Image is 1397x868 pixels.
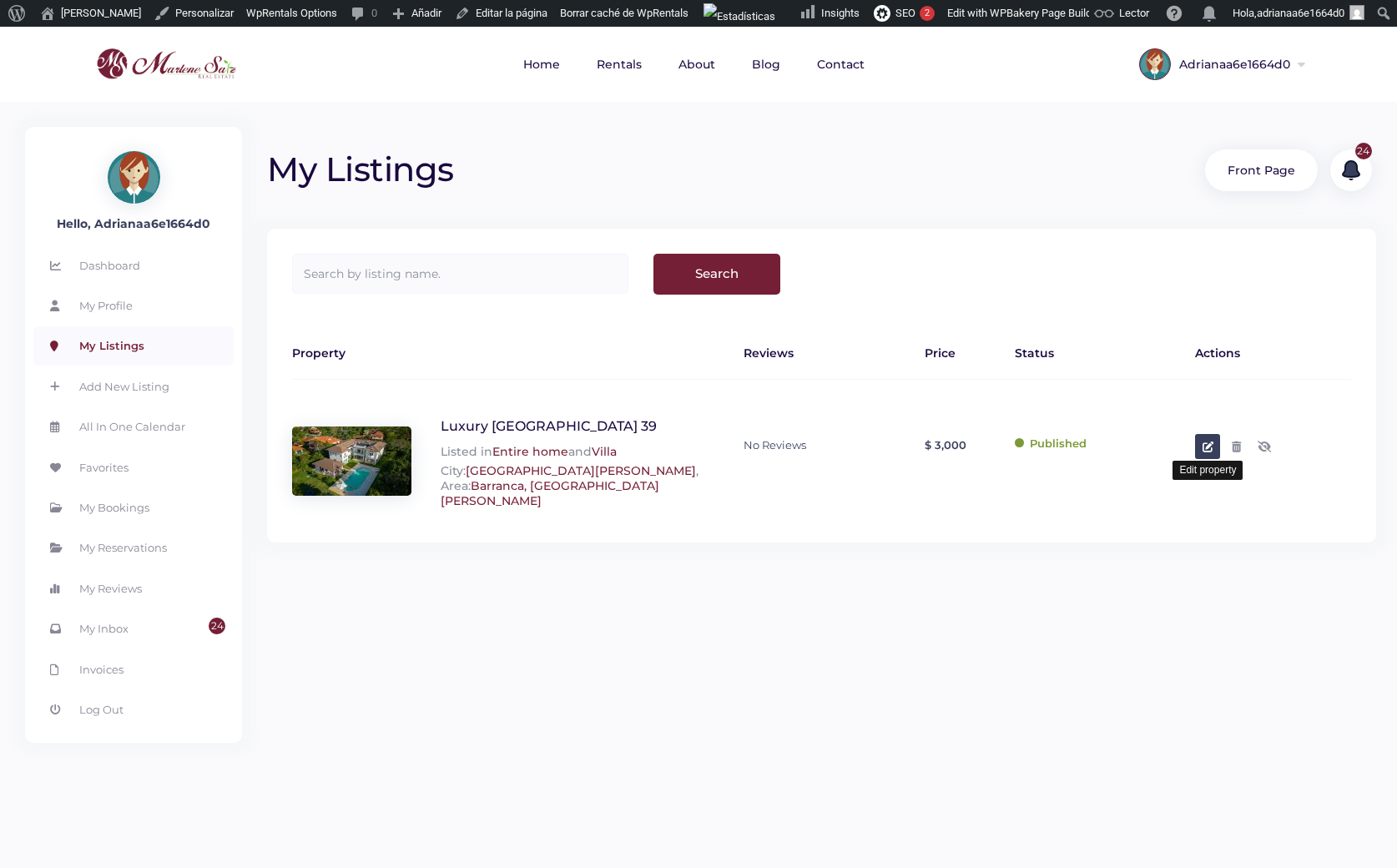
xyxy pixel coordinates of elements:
a: Invoices [33,650,234,689]
div: Price [912,344,1002,362]
a: Log Out [33,690,234,729]
a: Dashboard [33,246,234,285]
a: Contact [800,27,881,102]
a: Add New Listing [33,367,234,406]
a: Rentals [580,27,658,102]
h1: My Listings [267,135,1188,191]
div: Actions [1183,344,1363,362]
a: My Reservations [33,528,234,567]
a: All In One Calendar [33,407,234,446]
a: My Listings [33,326,234,365]
div: Property [280,344,731,362]
a: Blog [735,27,797,102]
div: 2 [920,6,935,21]
img: logo [92,44,240,84]
div: Listed in and [424,410,719,459]
span: $ 3,000 [925,410,966,482]
div: Edit property [1173,461,1243,480]
a: About [662,27,732,102]
a: My Bookings [33,488,234,527]
a: Villa [592,444,617,459]
a: Home [507,27,577,102]
div: 24 [209,618,225,634]
span: Insights [821,7,860,19]
input: Search by listing name. [292,254,628,294]
a: Entire home [492,444,568,459]
a: My Profile [33,286,234,325]
input: Search [653,254,780,294]
a: Front page [1228,163,1295,178]
a: My Reviews [33,569,234,608]
a: Barranca, [GEOGRAPHIC_DATA][PERSON_NAME] [441,478,659,508]
div: Reviews [731,344,911,362]
a: 24My Inbox [33,609,234,648]
a: 24 [1342,169,1360,184]
div: 24 [1355,143,1372,159]
div: City: , Area: [424,463,719,509]
span: Adrianaa6e1664d0 [1171,58,1294,70]
div: Hello, adrianaa6e1664d0 [25,214,242,233]
img: image [292,426,411,496]
a: [GEOGRAPHIC_DATA][PERSON_NAME] [466,463,696,478]
span: adrianaa6e1664d0 [1257,7,1344,19]
img: Visitas de 48 horas. Haz clic para ver más estadísticas del sitio. [704,3,775,30]
span: SEO [895,7,915,19]
a: Luxury [GEOGRAPHIC_DATA] 39 [441,418,657,434]
div: Status [1002,344,1183,362]
div: Published [1015,437,1170,451]
a: Favorites [33,448,234,487]
div: No Reviews [744,438,806,452]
